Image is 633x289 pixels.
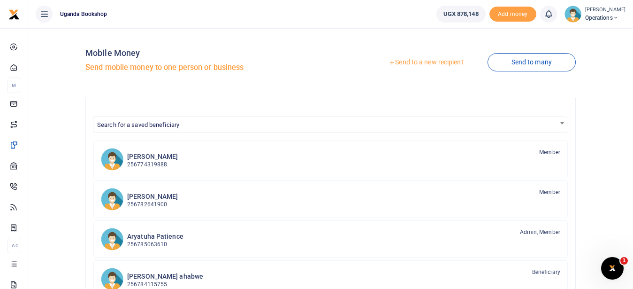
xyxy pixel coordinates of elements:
[101,188,123,211] img: BN
[436,6,486,23] a: UGX 878,148
[8,78,20,93] li: M
[127,280,203,289] p: 256784115755
[532,268,560,276] span: Beneficiary
[520,228,560,236] span: Admin, Member
[8,10,20,17] a: logo-small logo-large logo-large
[127,153,178,161] h6: [PERSON_NAME]
[443,9,479,19] span: UGX 878,148
[101,148,123,171] img: PK
[127,200,178,209] p: 256782641900
[93,220,568,258] a: AP Aryatuha Patience 256785063610 Admin, Member
[8,238,20,253] li: Ac
[489,10,536,17] a: Add money
[93,180,568,218] a: BN [PERSON_NAME] 256782641900 Member
[93,141,568,178] a: PK [PERSON_NAME] 256774319888 Member
[85,63,327,72] h5: Send mobile money to one person or business
[127,233,183,241] h6: Aryatuha Patience
[85,48,327,58] h4: Mobile Money
[101,228,123,250] img: AP
[127,160,178,169] p: 256774319888
[489,7,536,22] li: Toup your wallet
[601,257,624,280] iframe: Intercom live chat
[488,53,576,71] a: Send to many
[489,7,536,22] span: Add money
[585,6,625,14] small: [PERSON_NAME]
[93,117,567,133] span: Search for a saved beneficiary
[93,117,567,132] span: Search for a saved beneficiary
[127,240,183,249] p: 256785063610
[620,257,628,265] span: 1
[8,9,20,20] img: logo-small
[56,10,111,18] span: Uganda bookshop
[433,6,489,23] li: Wallet ballance
[564,6,625,23] a: profile-user [PERSON_NAME] Operations
[97,121,179,128] span: Search for a saved beneficiary
[127,273,203,281] h6: [PERSON_NAME] ahabwe
[564,6,581,23] img: profile-user
[539,148,560,156] span: Member
[365,54,487,71] a: Send to a new recipient
[127,193,178,201] h6: [PERSON_NAME]
[539,188,560,196] span: Member
[585,14,625,22] span: Operations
